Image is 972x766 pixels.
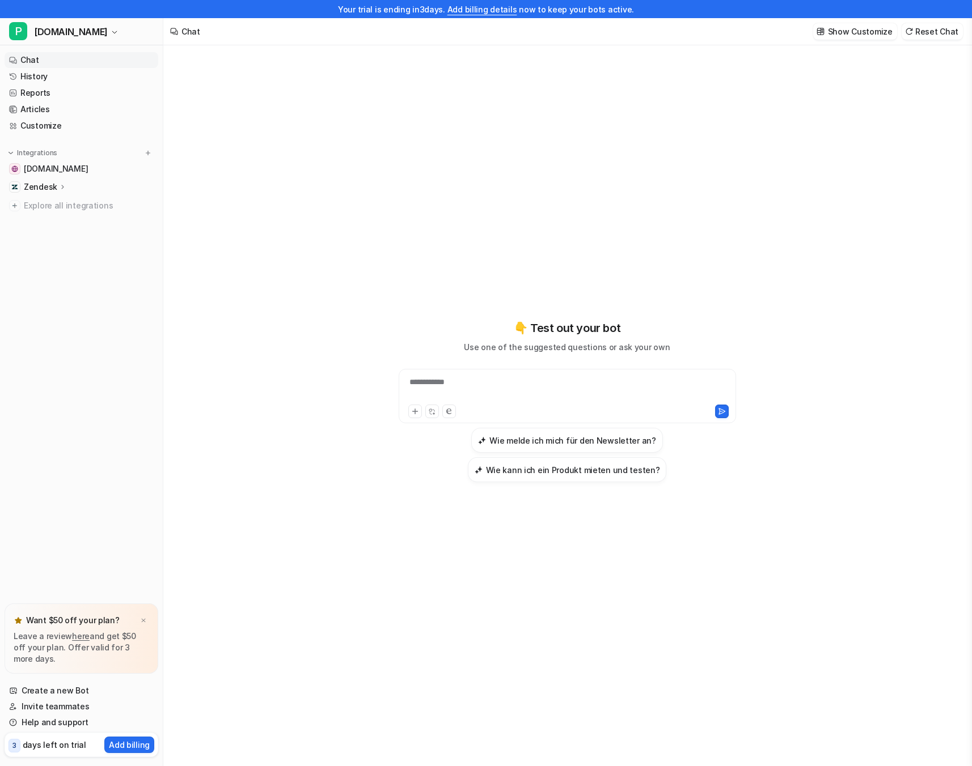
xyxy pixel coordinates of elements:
p: Integrations [17,148,57,158]
img: Zendesk [11,184,18,190]
p: Leave a review and get $50 off your plan. Offer valid for 3 more days. [14,631,149,665]
div: Chat [181,25,200,37]
a: Articles [5,101,158,117]
p: days left on trial [23,739,86,751]
a: History [5,69,158,84]
img: star [14,616,23,625]
img: reset [905,27,913,36]
button: Wie melde ich mich für den Newsletter an?Wie melde ich mich für den Newsletter an? [471,428,663,453]
p: Use one of the suggested questions or ask your own [464,341,670,353]
a: Add billing details [447,5,517,14]
p: Show Customize [828,25,893,37]
img: Wie kann ich ein Produkt mieten und testen? [475,466,483,474]
a: Explore all integrations [5,198,158,214]
p: Zendesk [24,181,57,193]
button: Reset Chat [902,23,963,40]
a: Invite teammates [5,699,158,714]
img: menu_add.svg [144,149,152,157]
h3: Wie kann ich ein Produkt mieten und testen? [486,464,660,476]
a: here [72,631,90,641]
button: Wie kann ich ein Produkt mieten und testen?Wie kann ich ein Produkt mieten und testen? [468,457,667,482]
a: Customize [5,118,158,134]
span: [DOMAIN_NAME] [34,24,108,40]
h3: Wie melde ich mich für den Newsletter an? [489,435,656,446]
a: Create a new Bot [5,683,158,699]
span: P [9,22,27,40]
span: [DOMAIN_NAME] [24,163,88,175]
a: Help and support [5,714,158,730]
span: Explore all integrations [24,197,154,215]
p: 👇 Test out your bot [514,320,620,337]
img: x [140,617,147,624]
img: paceheads.com [11,165,18,172]
img: Wie melde ich mich für den Newsletter an? [478,436,486,445]
img: expand menu [7,149,15,157]
button: Show Customize [813,23,897,40]
p: Want $50 off your plan? [26,615,120,626]
button: Integrations [5,147,61,159]
a: paceheads.com[DOMAIN_NAME] [5,161,158,177]
a: Chat [5,52,158,68]
a: Reports [5,85,158,101]
p: 3 [12,741,16,751]
img: explore all integrations [9,200,20,211]
button: Add billing [104,737,154,753]
p: Add billing [109,739,150,751]
img: customize [817,27,825,36]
